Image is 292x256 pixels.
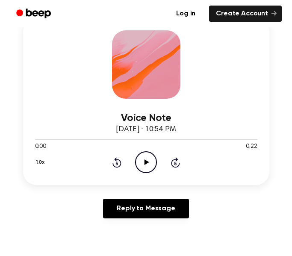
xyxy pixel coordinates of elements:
a: Log in [168,4,204,24]
h3: Voice Note [35,112,257,124]
button: 1.0x [35,155,48,170]
span: 0:00 [35,142,46,151]
a: Beep [10,6,59,22]
a: Create Account [209,6,282,22]
a: Reply to Message [103,199,189,218]
span: [DATE] · 10:54 PM [116,126,176,133]
span: 0:22 [246,142,257,151]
